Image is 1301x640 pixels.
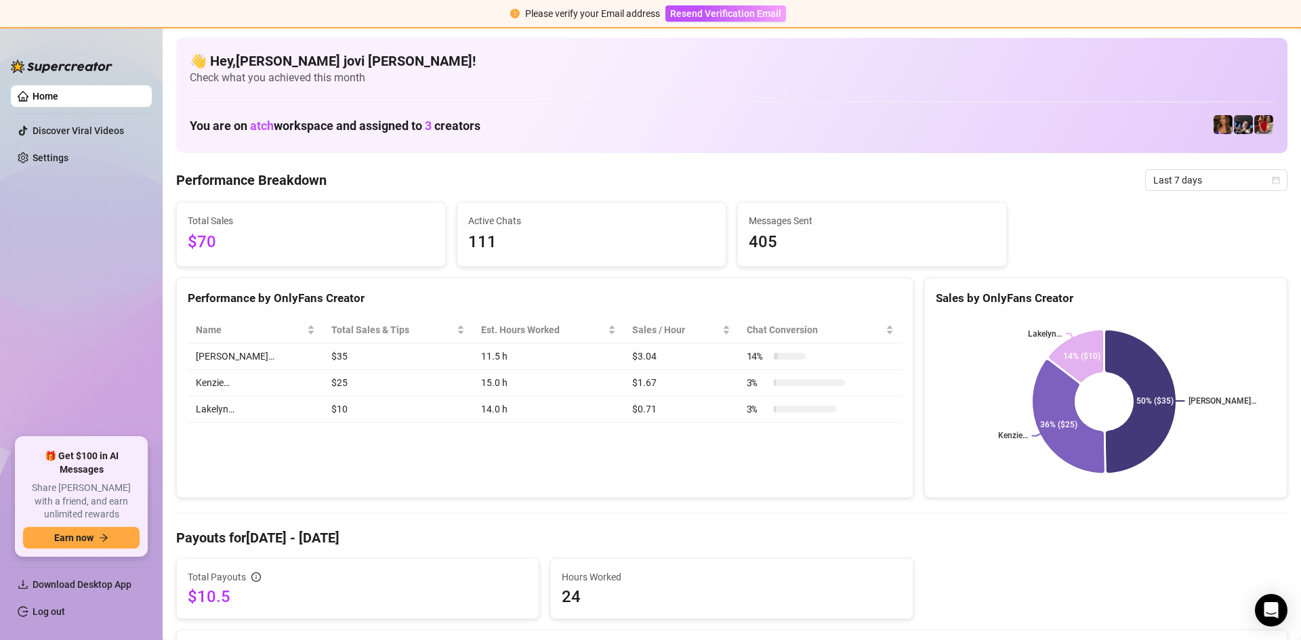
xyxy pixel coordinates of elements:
span: download [18,579,28,590]
button: Resend Verification Email [665,5,786,22]
td: Kenzie… [188,370,323,396]
span: Hours Worked [562,570,902,584]
span: exclamation-circle [510,9,520,18]
div: Performance by OnlyFans Creator [188,289,902,307]
h1: You are on workspace and assigned to creators [190,119,480,133]
td: $3.04 [624,343,739,370]
span: 111 [468,230,715,255]
span: Sales / Hour [632,322,720,337]
td: Lakelyn… [188,396,323,423]
span: arrow-right [99,533,108,542]
span: calendar [1272,176,1280,184]
td: $1.67 [624,370,739,396]
td: [PERSON_NAME]… [188,343,323,370]
img: Caroline [1254,115,1273,134]
span: Chat Conversion [747,322,883,337]
text: Kenzie… [998,431,1028,441]
td: $25 [323,370,473,396]
span: 24 [562,586,902,607]
span: Messages Sent [749,213,995,228]
span: 🎁 Get $100 in AI Messages [23,450,140,476]
span: Active Chats [468,213,715,228]
img: Lakelyn [1234,115,1253,134]
button: Earn nowarrow-right [23,527,140,549]
th: Chat Conversion [739,317,902,343]
a: Home [33,91,58,102]
td: 14.0 h [473,396,624,423]
span: Share [PERSON_NAME] with a friend, and earn unlimited rewards [23,482,140,521]
span: Total Payouts [188,570,246,584]
th: Total Sales & Tips [323,317,473,343]
span: atch [250,119,274,133]
span: Earn now [54,532,94,543]
text: [PERSON_NAME]… [1189,396,1256,406]
td: $0.71 [624,396,739,423]
span: Check what you achieved this month [190,70,1274,85]
span: Total Sales & Tips [331,322,454,337]
span: $70 [188,230,434,255]
h4: Performance Breakdown [176,171,327,190]
div: Open Intercom Messenger [1255,594,1287,626]
a: Log out [33,606,65,617]
span: 405 [749,230,995,255]
a: Discover Viral Videos [33,125,124,136]
div: Sales by OnlyFans Creator [936,289,1276,307]
span: 14 % [747,349,768,364]
span: info-circle [251,572,261,582]
span: Download Desktop App [33,579,131,590]
img: logo-BBDzfeDw.svg [11,60,112,73]
div: Est. Hours Worked [481,322,605,337]
h4: Payouts for [DATE] - [DATE] [176,528,1287,547]
th: Sales / Hour [624,317,739,343]
td: $35 [323,343,473,370]
img: Kenzie [1214,115,1233,134]
text: Lakelyn… [1028,329,1062,339]
td: $10 [323,396,473,423]
td: 15.0 h [473,370,624,396]
span: $10.5 [188,586,528,607]
span: Resend Verification Email [670,8,781,19]
th: Name [188,317,323,343]
span: Name [196,322,304,337]
div: Please verify your Email address [525,6,660,21]
a: Settings [33,152,68,163]
h4: 👋 Hey, [PERSON_NAME] jovi [PERSON_NAME] ! [190,51,1274,70]
span: 3 [425,119,432,133]
span: 3 % [747,375,768,390]
span: 3 % [747,402,768,417]
span: Last 7 days [1153,170,1279,190]
span: Total Sales [188,213,434,228]
td: 11.5 h [473,343,624,370]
